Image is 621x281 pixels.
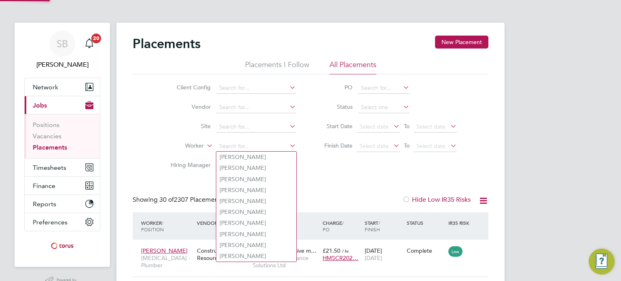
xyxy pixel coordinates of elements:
div: Worker [139,216,195,237]
div: Start [363,216,405,237]
div: Showing [133,196,225,204]
span: £21.50 [323,247,340,254]
div: Complete [407,247,445,254]
label: Status [316,103,353,110]
li: Placements I Follow [245,60,309,74]
span: 20 [91,34,101,43]
span: 30 of [159,196,174,204]
div: Status [405,216,447,230]
span: Select date [416,123,446,130]
label: Finish Date [316,142,353,149]
label: Vendor [164,103,211,110]
label: Start Date [316,123,353,130]
span: [MEDICAL_DATA] - Plumber [141,254,193,269]
input: Search for... [216,82,296,94]
li: All Placements [330,60,376,74]
li: [PERSON_NAME] [216,251,296,262]
span: Select date [359,123,389,130]
span: Timesheets [33,164,66,171]
span: / PO [323,220,344,232]
span: Sam Baaziz [24,60,100,70]
span: SB [57,38,68,49]
nav: Main navigation [15,23,110,267]
span: To [401,121,412,131]
a: Go to home page [24,239,100,252]
span: / Finish [365,220,380,232]
a: Placements [33,144,67,151]
a: SB[PERSON_NAME] [24,31,100,70]
button: Finance [25,177,100,194]
a: Positions [33,121,59,129]
label: Client Config [164,84,211,91]
li: [PERSON_NAME] [216,229,296,240]
h2: Placements [133,36,201,52]
label: PO [316,84,353,91]
input: Search for... [358,82,410,94]
span: / Position [141,220,164,232]
span: HMSCR202… [323,254,358,262]
label: Hide Low IR35 Risks [402,196,471,204]
a: [PERSON_NAME][MEDICAL_DATA] - PlumberConstruction Resources LimitedIHRMT - Responsive m…Housing M... [139,243,488,249]
span: Reports [33,200,56,208]
input: Search for... [216,102,296,113]
span: [PERSON_NAME] [141,247,188,254]
span: / hr [342,248,349,254]
input: Search for... [216,141,296,152]
div: [DATE] [363,243,405,266]
img: torus-logo-retina.png [48,239,76,252]
button: Reports [25,195,100,213]
span: Low [448,246,463,257]
li: [PERSON_NAME] [216,185,296,196]
button: New Placement [435,36,488,49]
li: [PERSON_NAME] [216,240,296,251]
div: IR35 Risk [446,216,474,230]
label: Worker [157,142,204,150]
div: Construction Resources Limited [195,243,251,266]
span: Select date [416,142,446,150]
li: [PERSON_NAME] [216,207,296,218]
li: [PERSON_NAME] [216,196,296,207]
span: Preferences [33,218,68,226]
a: 20 [81,31,97,57]
div: Charge [321,216,363,237]
li: [PERSON_NAME] [216,218,296,228]
div: Jobs [25,114,100,158]
button: Network [25,78,100,96]
label: Hiring Manager [164,161,211,169]
button: Engage Resource Center [589,249,615,275]
span: Select date [359,142,389,150]
input: Search for... [216,121,296,133]
button: Timesheets [25,158,100,176]
input: Select one [358,102,410,113]
li: [PERSON_NAME] [216,152,296,163]
span: 2307 Placements [159,196,223,204]
label: Site [164,123,211,130]
span: To [401,140,412,151]
li: [PERSON_NAME] [216,174,296,185]
button: Preferences [25,213,100,231]
span: Network [33,83,58,91]
div: Vendor [195,216,251,230]
a: Vacancies [33,132,61,140]
span: Finance [33,182,55,190]
button: Jobs [25,96,100,114]
span: [DATE] [365,254,382,262]
li: [PERSON_NAME] [216,163,296,173]
span: Jobs [33,101,47,109]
